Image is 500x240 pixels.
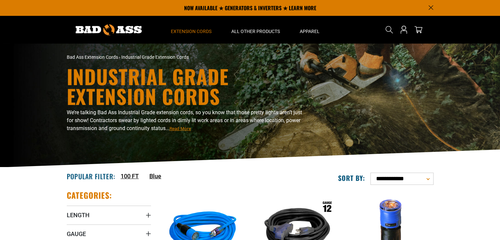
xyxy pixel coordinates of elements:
[149,172,161,181] a: Blue
[121,172,139,181] a: 100 FT
[67,190,112,200] h2: Categories:
[67,230,86,238] span: Gauge
[300,28,320,34] span: Apparel
[290,16,329,44] summary: Apparel
[170,126,191,131] span: Read More
[384,24,395,35] summary: Search
[67,109,308,132] p: We’re talking Bad Ass Industrial Grade extension cords, so you know that those pretty lights aren...
[67,211,90,219] span: Length
[231,28,280,34] span: All Other Products
[67,206,151,224] summary: Length
[67,66,308,106] h1: Industrial Grade Extension Cords
[119,54,120,60] span: ›
[171,28,212,34] span: Extension Cords
[121,54,189,60] span: Industrial Grade Extension Cords
[221,16,290,44] summary: All Other Products
[76,24,142,35] img: Bad Ass Extension Cords
[67,54,118,60] a: Bad Ass Extension Cords
[67,172,115,181] h2: Popular Filter:
[67,54,308,61] nav: breadcrumbs
[161,16,221,44] summary: Extension Cords
[338,174,365,182] label: Sort by:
